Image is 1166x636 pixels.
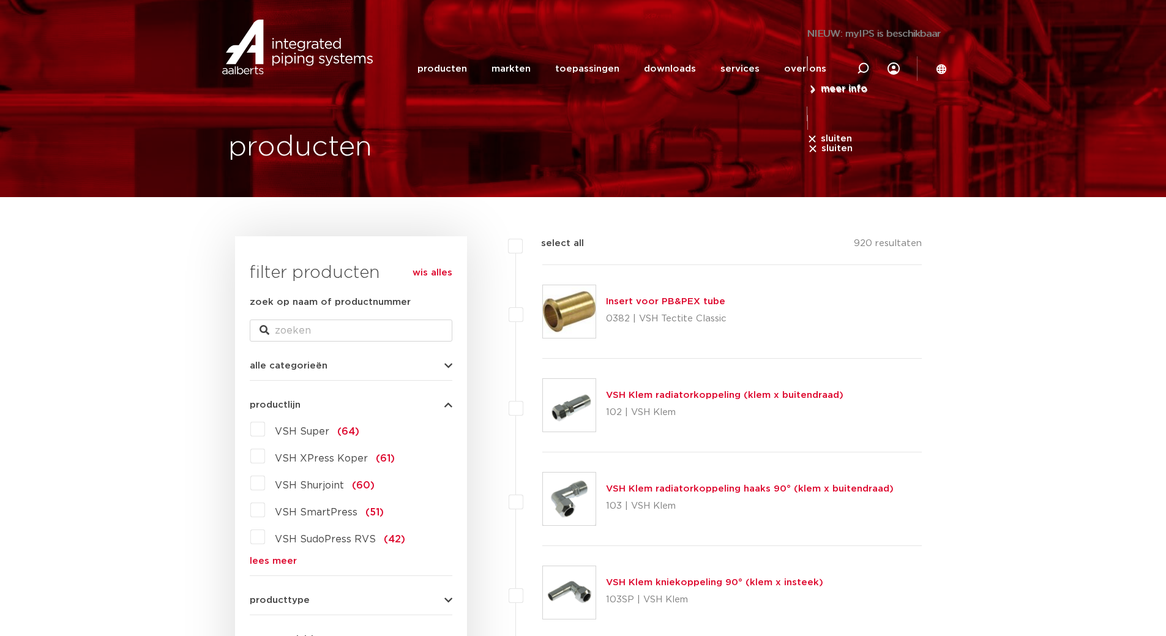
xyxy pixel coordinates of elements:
[854,236,922,255] p: 920 resultaten
[606,297,725,306] a: Insert voor PB&PEX tube
[250,556,452,566] a: lees meer
[523,236,584,251] label: select all
[275,427,329,436] span: VSH Super
[250,295,411,310] label: zoek op naam of productnummer
[250,596,452,605] button: producttype
[250,361,327,370] span: alle categorieën
[250,261,452,285] h3: filter producten
[275,507,357,517] span: VSH SmartPress
[250,400,301,410] span: productlijn
[807,29,941,39] span: NIEUW: myIPS is beschikbaar
[543,566,596,619] img: Thumbnail for VSH Klem kniekoppeling 90° (klem x insteek)
[821,144,853,153] span: sluiten
[337,427,359,436] span: (64)
[606,309,727,329] p: 0382 | VSH Tectite Classic
[250,361,452,370] button: alle categorieën
[807,143,853,154] a: sluiten
[543,473,596,525] img: Thumbnail for VSH Klem radiatorkoppeling haaks 90° (klem x buitendraad)
[250,320,452,342] input: zoeken
[352,481,375,490] span: (60)
[543,285,596,338] img: Thumbnail for Insert voor PB&PEX tube
[807,84,868,95] a: meer info
[606,578,823,587] a: VSH Klem kniekoppeling 90° (klem x insteek)
[606,590,823,610] p: 103SP | VSH Klem
[275,534,376,544] span: VSH SudoPress RVS
[250,400,452,410] button: productlijn
[543,379,596,432] img: Thumbnail for VSH Klem radiatorkoppeling (klem x buitendraad)
[606,496,894,516] p: 103 | VSH Klem
[606,403,843,422] p: 102 | VSH Klem
[376,454,395,463] span: (61)
[821,85,868,94] span: meer info
[275,454,368,463] span: VSH XPress Koper
[606,391,843,400] a: VSH Klem radiatorkoppeling (klem x buitendraad)
[413,266,452,280] a: wis alles
[275,481,344,490] span: VSH Shurjoint
[250,596,310,605] span: producttype
[365,507,384,517] span: (51)
[384,534,405,544] span: (42)
[606,484,894,493] a: VSH Klem radiatorkoppeling haaks 90° (klem x buitendraad)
